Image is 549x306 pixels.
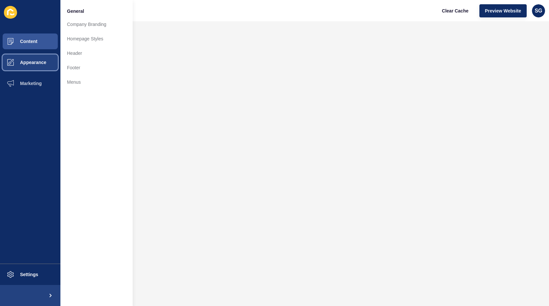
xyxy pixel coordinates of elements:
[442,8,469,14] span: Clear Cache
[436,4,474,17] button: Clear Cache
[60,75,133,89] a: Menus
[67,8,84,14] span: General
[60,46,133,60] a: Header
[60,17,133,32] a: Company Branding
[60,60,133,75] a: Footer
[535,8,542,14] span: SG
[479,4,527,17] button: Preview Website
[60,32,133,46] a: Homepage Styles
[485,8,521,14] span: Preview Website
